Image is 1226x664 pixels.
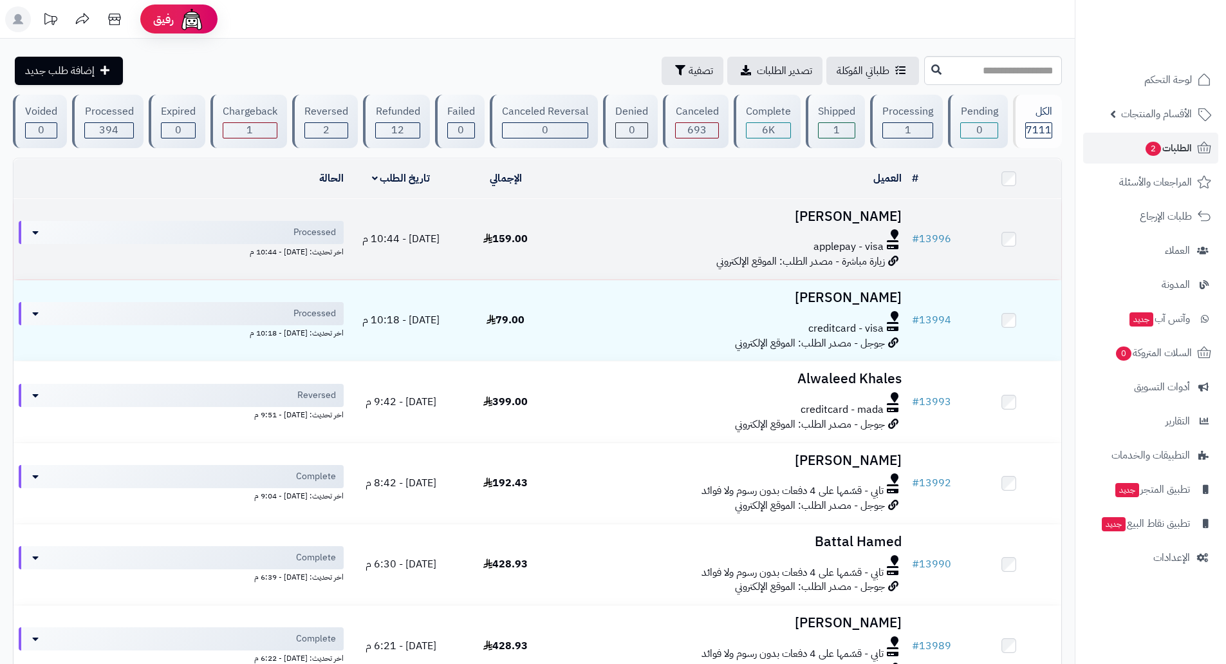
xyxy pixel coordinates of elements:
a: Voided 0 [10,95,70,148]
a: طلباتي المُوكلة [826,57,919,85]
span: Reversed [297,389,336,402]
span: الطلبات [1144,139,1192,157]
a: #13994 [912,312,951,328]
div: Reversed [304,104,348,119]
a: # [912,171,918,186]
span: 0 [629,122,635,138]
a: السلات المتروكة0 [1083,337,1218,368]
a: Reversed 2 [290,95,360,148]
a: تاريخ الطلب [372,171,431,186]
span: 0 [542,122,548,138]
a: التطبيقات والخدمات [1083,440,1218,471]
span: تطبيق المتجر [1114,480,1190,498]
span: Processed [293,226,336,239]
span: [DATE] - 9:42 م [366,394,436,410]
div: 0 [961,123,997,138]
div: 1 [883,123,933,138]
span: [DATE] - 6:30 م [366,556,436,572]
div: 2 [305,123,348,138]
span: تصفية [689,63,713,79]
div: Processed [84,104,133,119]
span: # [912,475,919,491]
a: Complete 6K [731,95,803,148]
span: 428.93 [483,638,528,654]
div: Expired [161,104,196,119]
span: تابي - قسّمها على 4 دفعات بدون رسوم ولا فوائد [701,565,884,580]
div: 0 [448,123,474,138]
a: Pending 0 [945,95,1010,148]
span: تطبيق نقاط البيع [1101,515,1190,533]
img: ai-face.png [179,6,205,32]
span: # [912,312,919,328]
div: Complete [746,104,791,119]
a: العميل [873,171,902,186]
span: 79.00 [487,312,525,328]
a: Processing 1 [868,95,945,148]
h3: [PERSON_NAME] [563,453,902,468]
a: التقارير [1083,406,1218,437]
span: التقارير [1166,412,1190,430]
span: Complete [296,632,336,645]
a: المراجعات والأسئلة [1083,167,1218,198]
span: جوجل - مصدر الطلب: الموقع الإلكتروني [735,417,885,432]
span: # [912,231,919,247]
div: Chargeback [223,104,277,119]
span: 693 [687,122,707,138]
span: جوجل - مصدر الطلب: الموقع الإلكتروني [735,336,885,351]
span: طلباتي المُوكلة [837,63,889,79]
span: 2 [323,122,330,138]
div: اخر تحديث: [DATE] - 10:18 م [19,325,344,339]
div: Refunded [375,104,420,119]
span: creditcard - visa [808,321,884,336]
div: 0 [26,123,57,138]
span: جديد [1115,483,1139,497]
img: logo-2.png [1138,21,1214,48]
a: Shipped 1 [803,95,868,148]
div: 12 [376,123,419,138]
h3: [PERSON_NAME] [563,209,902,224]
a: تحديثات المنصة [34,6,66,35]
span: جديد [1129,312,1153,327]
a: Expired 0 [146,95,208,148]
a: الإجمالي [490,171,522,186]
a: Canceled 693 [660,95,730,148]
div: 1 [223,123,277,138]
span: الإعدادات [1153,549,1190,567]
span: الأقسام والمنتجات [1121,105,1192,123]
span: جوجل - مصدر الطلب: الموقع الإلكتروني [735,579,885,594]
span: تابي - قسّمها على 4 دفعات بدون رسوم ولا فوائد [701,647,884,661]
span: # [912,638,919,654]
div: Denied [615,104,648,119]
h3: Battal Hamed [563,535,902,549]
h3: [PERSON_NAME] [563,616,902,631]
span: [DATE] - 10:18 م [362,312,440,328]
a: طلبات الإرجاع [1083,201,1218,232]
a: الطلبات2 [1083,133,1218,164]
h3: Alwaleed Khales [563,372,902,386]
span: إضافة طلب جديد [25,63,95,79]
a: Chargeback 1 [208,95,290,148]
span: تابي - قسّمها على 4 دفعات بدون رسوم ولا فوائد [701,484,884,498]
span: التطبيقات والخدمات [1111,446,1190,464]
div: اخر تحديث: [DATE] - 6:22 م [19,650,344,664]
div: اخر تحديث: [DATE] - 6:39 م [19,569,344,583]
div: 693 [676,123,718,138]
span: applepay - visa [813,240,884,254]
a: تطبيق نقاط البيعجديد [1083,508,1218,539]
a: الحالة [319,171,344,186]
span: # [912,394,919,410]
span: المدونة [1162,276,1190,294]
a: #13992 [912,475,951,491]
a: لوحة التحكم [1083,64,1218,95]
a: #13996 [912,231,951,247]
a: الإعدادات [1083,542,1218,573]
a: إضافة طلب جديد [15,57,123,85]
a: وآتس آبجديد [1083,303,1218,334]
a: تصدير الطلبات [727,57,822,85]
span: Complete [296,470,336,483]
a: Canceled Reversal 0 [487,95,600,148]
span: 0 [976,122,983,138]
button: تصفية [662,57,723,85]
div: 0 [503,123,588,138]
span: 12 [391,122,404,138]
